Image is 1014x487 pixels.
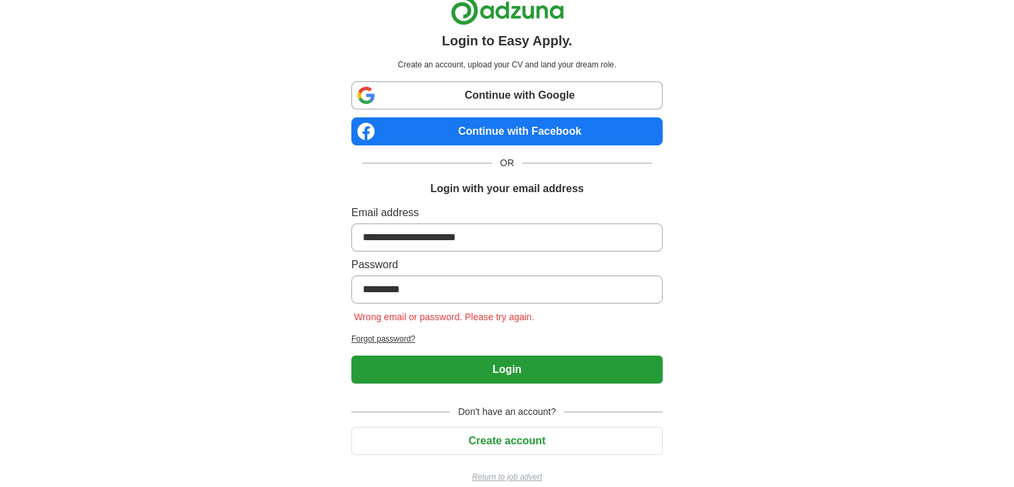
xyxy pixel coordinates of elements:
h1: Login to Easy Apply. [442,31,573,51]
a: Return to job advert [351,471,663,483]
a: Create account [351,435,663,446]
button: Login [351,356,663,384]
span: Don't have an account? [450,405,564,419]
label: Password [351,257,663,273]
a: Continue with Google [351,81,663,109]
p: Create an account, upload your CV and land your dream role. [354,59,660,71]
label: Email address [351,205,663,221]
a: Continue with Facebook [351,117,663,145]
span: OR [492,156,522,170]
h1: Login with your email address [430,181,583,197]
button: Create account [351,427,663,455]
a: Forgot password? [351,333,663,345]
span: Wrong email or password. Please try again. [351,312,537,322]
